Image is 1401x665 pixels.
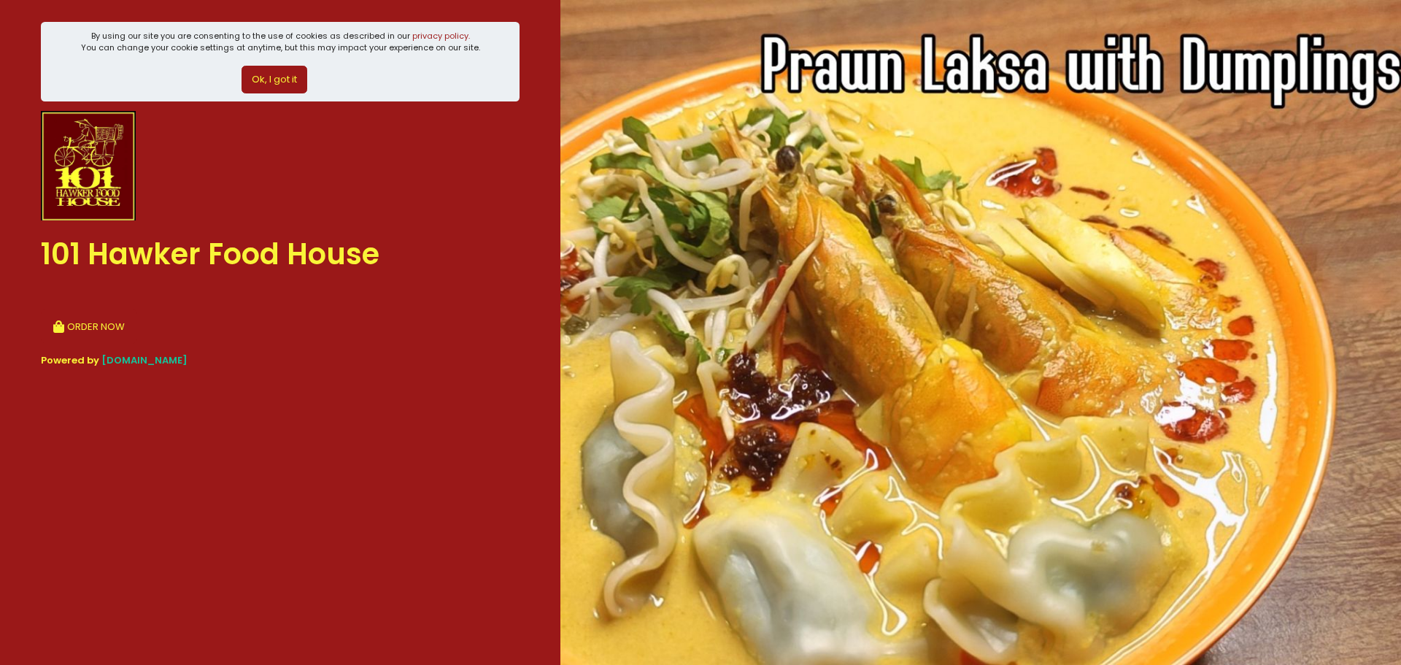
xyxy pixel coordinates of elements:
[41,111,136,220] img: 101 Hawker Food House
[41,310,137,345] button: ORDER NOW
[81,30,480,54] div: By using our site you are consenting to the use of cookies as described in our You can change you...
[242,66,307,93] button: Ok, I got it
[41,353,520,368] div: Powered by
[101,353,188,367] a: [DOMAIN_NAME]
[412,30,470,42] a: privacy policy.
[41,220,520,288] div: 101 Hawker Food House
